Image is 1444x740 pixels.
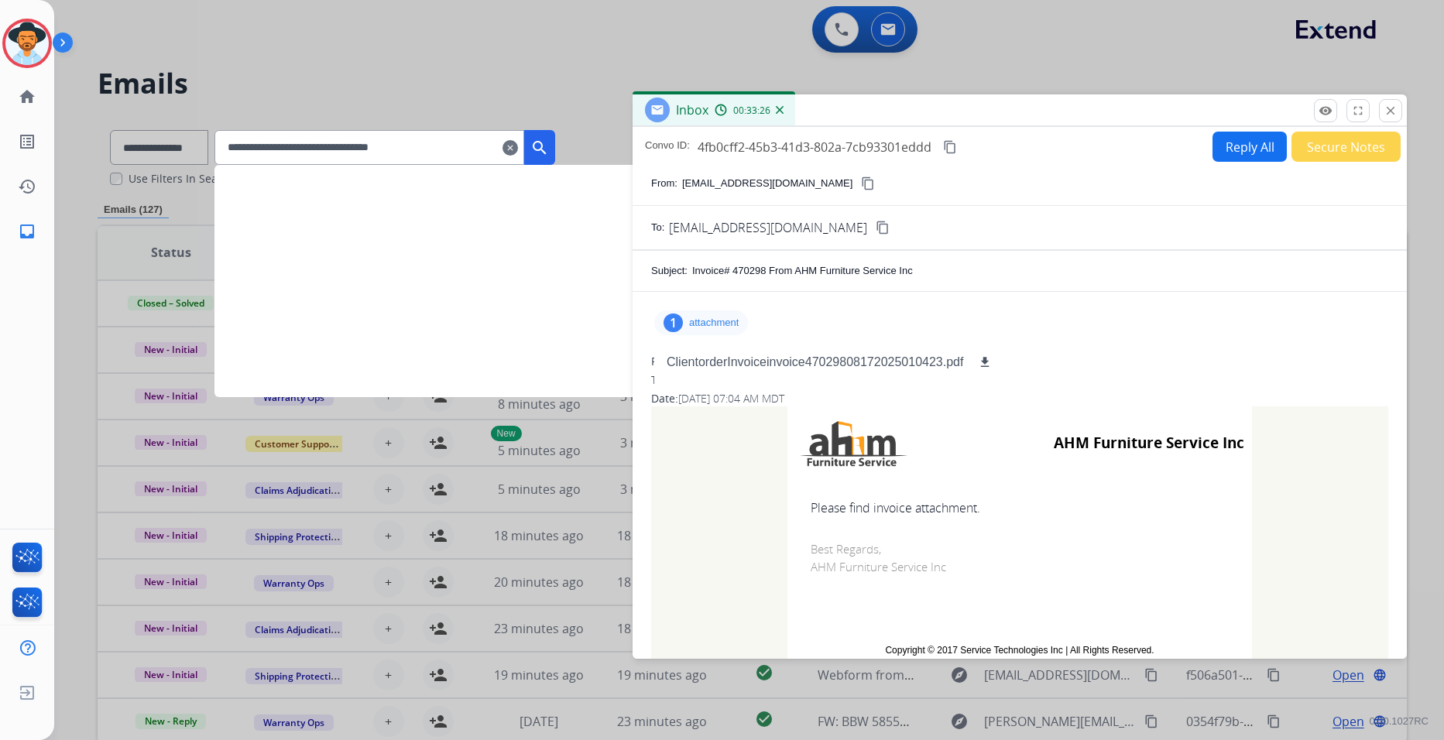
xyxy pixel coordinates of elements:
[682,176,852,191] p: [EMAIL_ADDRESS][DOMAIN_NAME]
[502,139,518,157] mat-icon: clear
[678,391,784,406] span: [DATE] 07:04 AM MDT
[18,87,36,106] mat-icon: home
[664,313,683,332] div: 1
[692,263,913,279] p: Invoice# 470298 From AHM Furniture Service Inc
[651,391,1388,406] div: Date:
[651,354,1388,369] div: From:
[787,498,1252,517] td: Please find invoice attachment.
[651,263,688,279] p: Subject:
[669,218,867,237] span: [EMAIL_ADDRESS][DOMAIN_NAME]
[1319,104,1333,118] mat-icon: remove_red_eye
[689,317,739,329] p: attachment
[787,517,1252,628] td: Best Regards, AHM Furniture Service Inc
[795,414,911,473] img: AHM
[530,139,549,157] mat-icon: search
[5,22,49,65] img: avatar
[651,372,1388,388] div: To:
[651,176,677,191] p: From:
[978,355,992,369] mat-icon: download
[18,177,36,196] mat-icon: history
[676,101,708,118] span: Inbox
[811,643,1229,657] td: Copyright © 2017 Service Technologies Inc | All Rights Reserved.
[645,138,690,156] p: Convo ID:
[943,140,957,154] mat-icon: content_copy
[18,132,36,151] mat-icon: list_alt
[667,353,963,372] p: ClientorderInvoiceinvoice47029808172025010423.pdf
[1384,104,1398,118] mat-icon: close
[1291,132,1401,162] button: Secure Notes
[1369,712,1429,731] p: 0.20.1027RC
[1351,104,1365,118] mat-icon: fullscreen
[966,414,1244,473] td: AHM Furniture Service Inc
[651,220,664,235] p: To:
[876,221,890,235] mat-icon: content_copy
[18,222,36,241] mat-icon: inbox
[698,139,931,156] span: 4fb0cff2-45b3-41d3-802a-7cb93301eddd
[861,176,875,190] mat-icon: content_copy
[733,104,770,117] span: 00:33:26
[1212,132,1287,162] button: Reply All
